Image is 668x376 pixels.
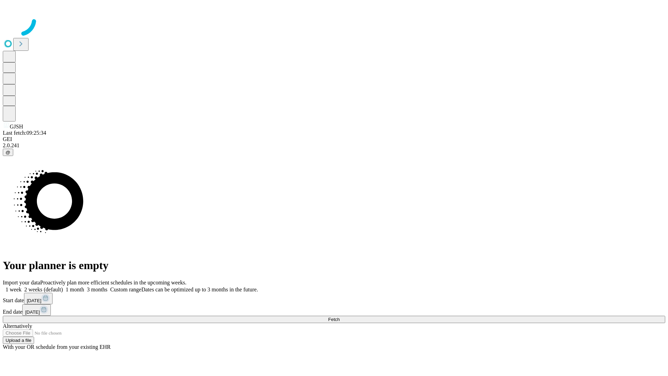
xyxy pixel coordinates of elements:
[3,304,665,316] div: End date
[3,280,40,285] span: Import your data
[27,298,41,303] span: [DATE]
[10,124,23,130] span: GJSH
[25,310,40,315] span: [DATE]
[3,323,32,329] span: Alternatively
[40,280,186,285] span: Proactively plan more efficient schedules in the upcoming weeks.
[87,287,108,292] span: 3 months
[3,149,13,156] button: @
[3,259,665,272] h1: Your planner is empty
[110,287,141,292] span: Custom range
[141,287,258,292] span: Dates can be optimized up to 3 months in the future.
[24,293,53,304] button: [DATE]
[24,287,63,292] span: 2 weeks (default)
[66,287,84,292] span: 1 month
[3,130,46,136] span: Last fetch: 09:25:34
[6,287,22,292] span: 1 week
[3,293,665,304] div: Start date
[328,317,340,322] span: Fetch
[3,344,111,350] span: With your OR schedule from your existing EHR
[6,150,10,155] span: @
[3,136,665,142] div: GEI
[22,304,51,316] button: [DATE]
[3,316,665,323] button: Fetch
[3,337,34,344] button: Upload a file
[3,142,665,149] div: 2.0.241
